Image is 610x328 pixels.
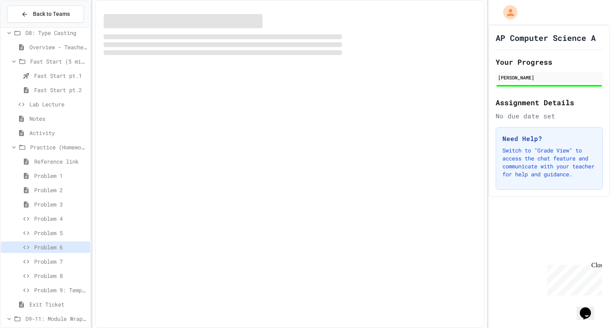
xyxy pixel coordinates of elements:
[25,314,87,323] span: D9-11: Module Wrap Up
[34,243,87,251] span: Problem 6
[30,143,87,151] span: Practice (Homework, if needed)
[34,86,87,94] span: Fast Start pt.2
[29,43,87,51] span: Overview - Teacher Only
[29,100,87,108] span: Lab Lecture
[34,200,87,208] span: Problem 3
[34,214,87,223] span: Problem 4
[495,3,519,21] div: My Account
[29,129,87,137] span: Activity
[25,29,87,37] span: D8: Type Casting
[34,186,87,194] span: Problem 2
[34,157,87,166] span: Reference link
[502,134,596,143] h3: Need Help?
[34,286,87,294] span: Problem 9: Temperature Converter
[496,32,596,43] h1: AP Computer Science A
[30,57,87,66] span: Fast Start (5 mins)
[496,111,603,121] div: No due date set
[502,147,596,178] p: Switch to "Grade View" to access the chat feature and communicate with your teacher for help and ...
[29,300,87,309] span: Exit Ticket
[3,3,55,50] div: Chat with us now!Close
[7,6,84,23] button: Back to Teams
[33,10,70,18] span: Back to Teams
[29,114,87,123] span: Notes
[34,272,87,280] span: Problem 8
[34,229,87,237] span: Problem 5
[544,262,602,295] iframe: chat widget
[498,74,600,81] div: [PERSON_NAME]
[34,257,87,266] span: Problem 7
[34,71,87,80] span: Fast Start pt.1
[496,56,603,68] h2: Your Progress
[577,296,602,320] iframe: chat widget
[34,172,87,180] span: Problem 1
[496,97,603,108] h2: Assignment Details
